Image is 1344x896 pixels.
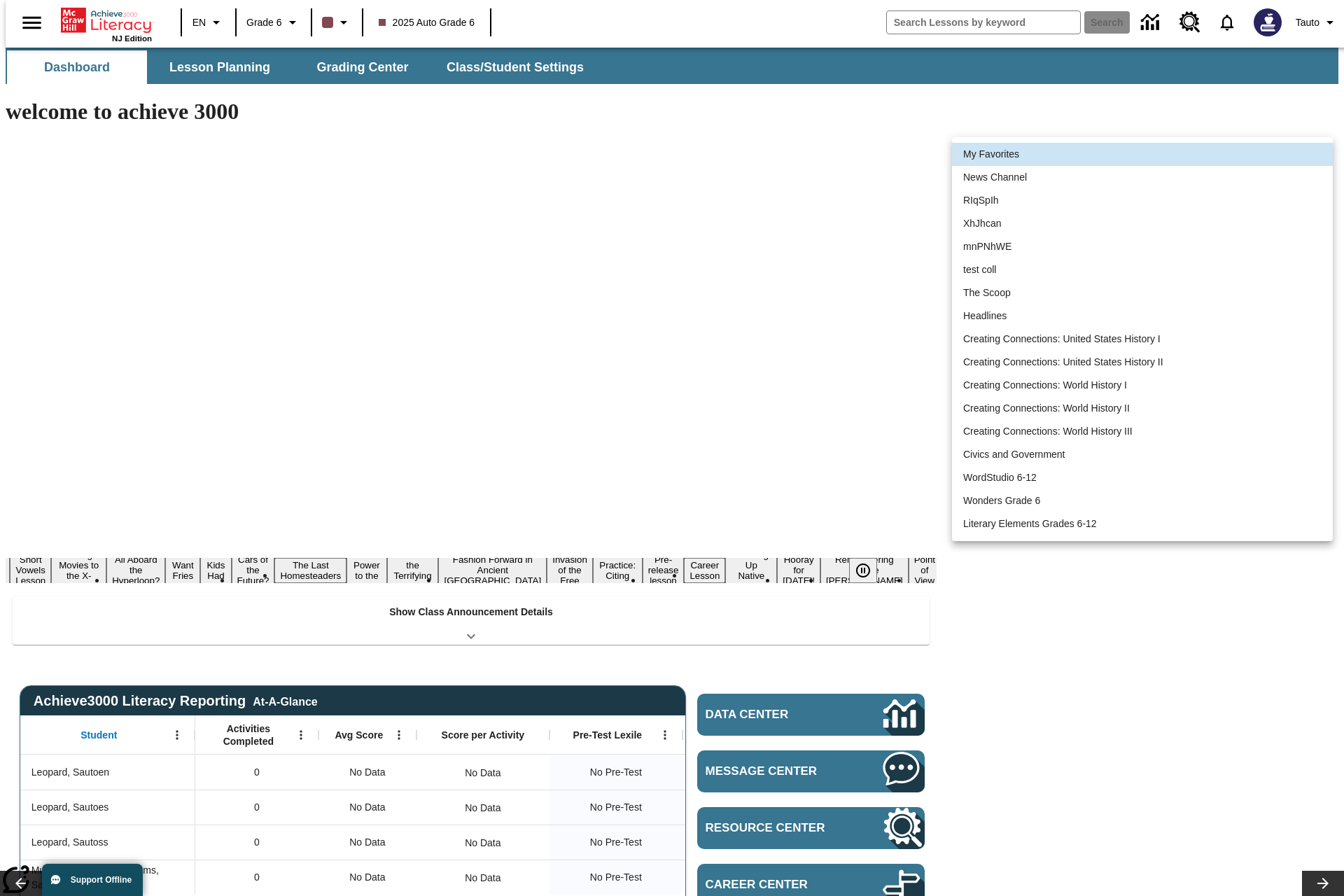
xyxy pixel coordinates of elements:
li: Literary Elements Grades 6-12 [952,512,1333,535]
li: News Channel [952,166,1333,189]
li: test coll [952,258,1333,281]
li: Civics and Government [952,443,1333,466]
li: XhJhcan [952,212,1333,235]
li: My Favorites [952,143,1333,166]
li: Creating Connections: World History I [952,374,1333,397]
li: RIqSpIh [952,189,1333,212]
li: Creating Connections: United States History II [952,351,1333,374]
li: Creating Connections: World History II [952,397,1333,420]
li: Creating Connections: World History III [952,420,1333,443]
li: Creating Connections: United States History I [952,328,1333,351]
li: mnPNhWE [952,235,1333,258]
li: WordStudio 6-12 [952,466,1333,489]
li: The Scoop [952,281,1333,304]
li: Wonders Grade 6 [952,489,1333,512]
li: Headlines [952,304,1333,328]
